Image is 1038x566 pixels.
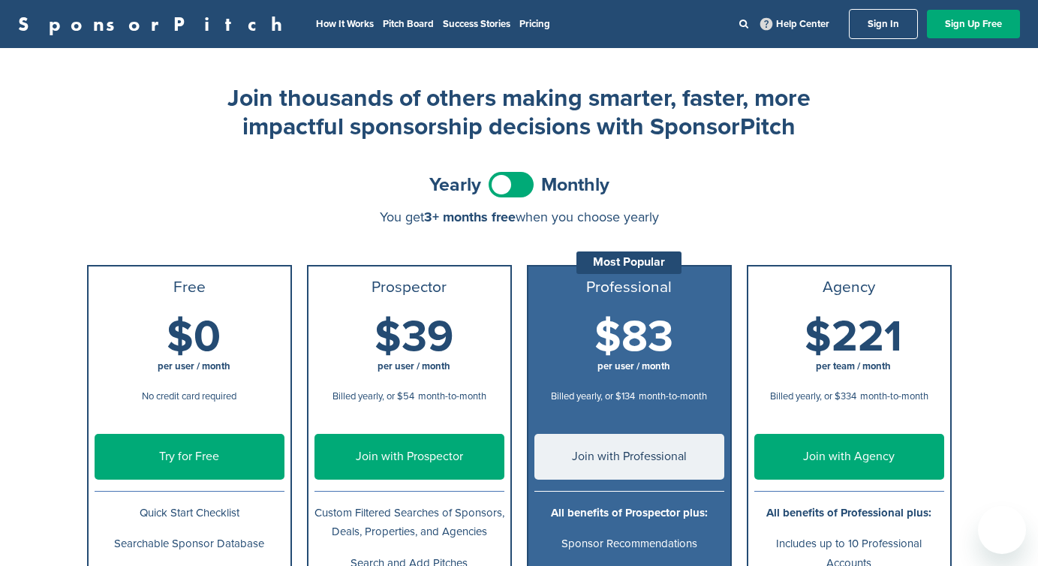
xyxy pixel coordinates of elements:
[597,360,670,372] span: per user / month
[87,209,952,224] div: You get when you choose yearly
[375,311,453,363] span: $39
[314,504,504,541] p: Custom Filtered Searches of Sponsors, Deals, Properties, and Agencies
[18,14,292,34] a: SponsorPitch
[519,18,550,30] a: Pricing
[849,9,918,39] a: Sign In
[927,10,1020,38] a: Sign Up Free
[314,278,504,297] h3: Prospector
[816,360,891,372] span: per team / month
[158,360,230,372] span: per user / month
[978,506,1026,554] iframe: Button to launch messaging window
[95,434,284,480] a: Try for Free
[314,434,504,480] a: Join with Prospector
[860,390,928,402] span: month-to-month
[429,176,481,194] span: Yearly
[95,278,284,297] h3: Free
[418,390,486,402] span: month-to-month
[167,311,221,363] span: $0
[534,534,724,553] p: Sponsor Recommendations
[443,18,510,30] a: Success Stories
[95,534,284,553] p: Searchable Sponsor Database
[541,176,609,194] span: Monthly
[142,390,236,402] span: No credit card required
[378,360,450,372] span: per user / month
[766,506,931,519] b: All benefits of Professional plus:
[332,390,414,402] span: Billed yearly, or $54
[551,390,635,402] span: Billed yearly, or $134
[219,84,820,142] h2: Join thousands of others making smarter, faster, more impactful sponsorship decisions with Sponso...
[534,278,724,297] h3: Professional
[757,15,832,33] a: Help Center
[383,18,434,30] a: Pitch Board
[805,311,902,363] span: $221
[639,390,707,402] span: month-to-month
[754,434,944,480] a: Join with Agency
[576,251,681,274] div: Most Popular
[534,434,724,480] a: Join with Professional
[594,311,673,363] span: $83
[316,18,374,30] a: How It Works
[754,278,944,297] h3: Agency
[424,209,516,225] span: 3+ months free
[95,504,284,522] p: Quick Start Checklist
[770,390,856,402] span: Billed yearly, or $334
[551,506,708,519] b: All benefits of Prospector plus:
